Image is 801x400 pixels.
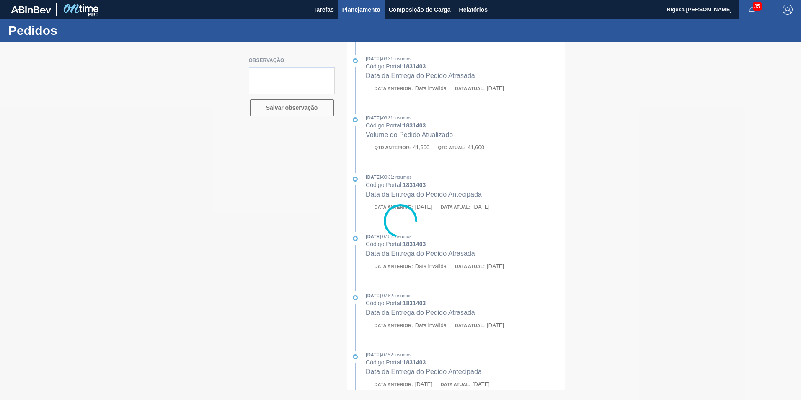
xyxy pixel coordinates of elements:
h1: Pedidos [8,26,157,35]
span: Planejamento [342,5,380,15]
span: Tarefas [313,5,334,15]
span: 35 [753,2,762,11]
button: Notificações [739,4,765,16]
img: Logout [783,5,793,15]
img: TNhmsLtSVTkK8tSr43FrP2fwEKptu5GPRR3wAAAABJRU5ErkJggg== [11,6,51,13]
span: Composição de Carga [389,5,451,15]
span: Relatórios [459,5,488,15]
